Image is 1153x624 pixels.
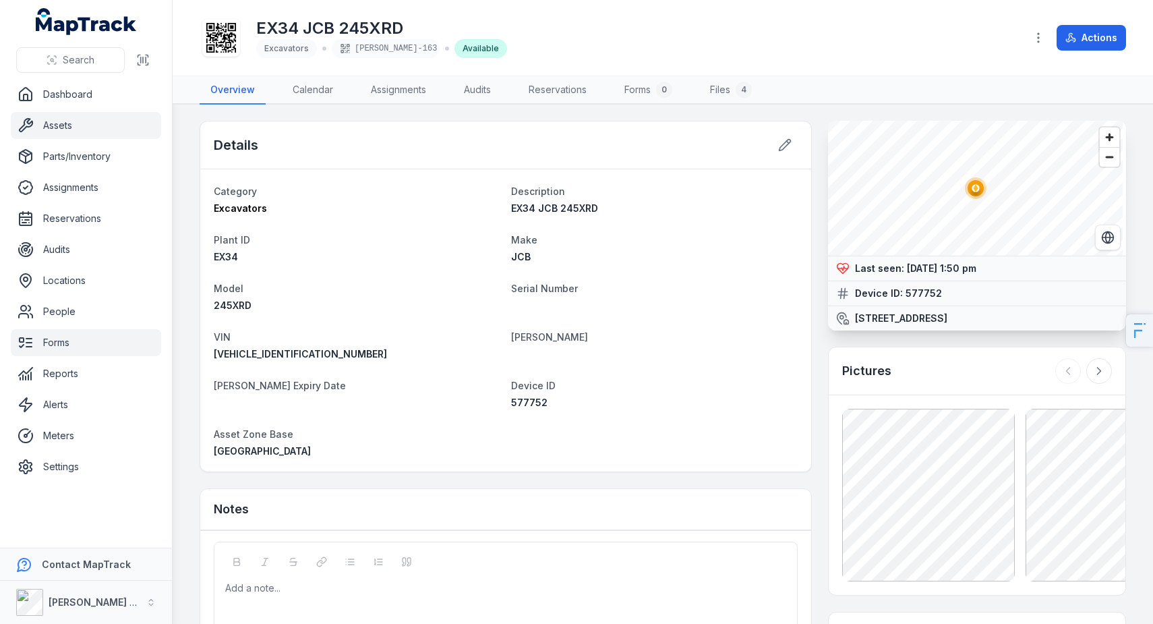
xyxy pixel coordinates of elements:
span: [VEHICLE_IDENTIFICATION_NUMBER] [214,348,387,360]
span: EX34 [214,251,238,262]
span: EX34 JCB 245XRD [511,202,598,214]
a: Audits [453,76,502,105]
h2: Details [214,136,258,154]
h1: EX34 JCB 245XRD [256,18,507,39]
h3: Notes [214,500,249,519]
a: Locations [11,267,161,294]
div: Available [454,39,507,58]
strong: Last seen: [855,262,904,275]
time: 08/10/2025, 1:50:17 pm [907,262,976,274]
strong: 577752 [906,287,942,300]
span: Search [63,53,94,67]
a: Overview [200,76,266,105]
a: Assignments [11,174,161,201]
div: 4 [736,82,752,98]
button: Search [16,47,125,73]
a: Forms [11,329,161,356]
span: Plant ID [214,234,250,246]
span: [PERSON_NAME] Expiry Date [214,380,346,391]
button: Switch to Satellite View [1095,225,1121,250]
a: Calendar [282,76,344,105]
a: Files4 [699,76,763,105]
button: Zoom out [1100,147,1119,167]
span: JCB [511,251,531,262]
a: Meters [11,422,161,449]
span: 577752 [511,397,548,408]
span: VIN [214,331,231,343]
button: Zoom in [1100,127,1119,147]
span: [PERSON_NAME] [511,331,588,343]
canvas: Map [828,121,1123,256]
span: [GEOGRAPHIC_DATA] [214,445,311,457]
div: [PERSON_NAME]-163 [332,39,440,58]
span: Excavators [214,202,267,214]
a: People [11,298,161,325]
a: Forms0 [614,76,683,105]
a: Reservations [11,205,161,232]
a: Alerts [11,391,161,418]
h3: Pictures [842,362,891,380]
button: Actions [1057,25,1126,51]
strong: [STREET_ADDRESS] [855,312,947,325]
span: Model [214,283,243,294]
div: 0 [656,82,672,98]
span: Make [511,234,537,246]
strong: Device ID: [855,287,903,300]
span: Category [214,186,257,197]
a: Reservations [518,76,597,105]
a: Assets [11,112,161,139]
a: Audits [11,236,161,263]
a: Dashboard [11,81,161,108]
a: Parts/Inventory [11,143,161,170]
a: Assignments [360,76,437,105]
span: Asset Zone Base [214,428,293,440]
span: Device ID [511,380,556,391]
strong: Contact MapTrack [42,559,131,570]
strong: [PERSON_NAME] Group [49,596,159,608]
span: Excavators [264,43,309,53]
a: Settings [11,453,161,480]
a: Reports [11,360,161,387]
a: MapTrack [36,8,137,35]
span: 245XRD [214,300,252,311]
span: Description [511,186,565,197]
span: Serial Number [511,283,578,294]
span: [DATE] 1:50 pm [907,262,976,274]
